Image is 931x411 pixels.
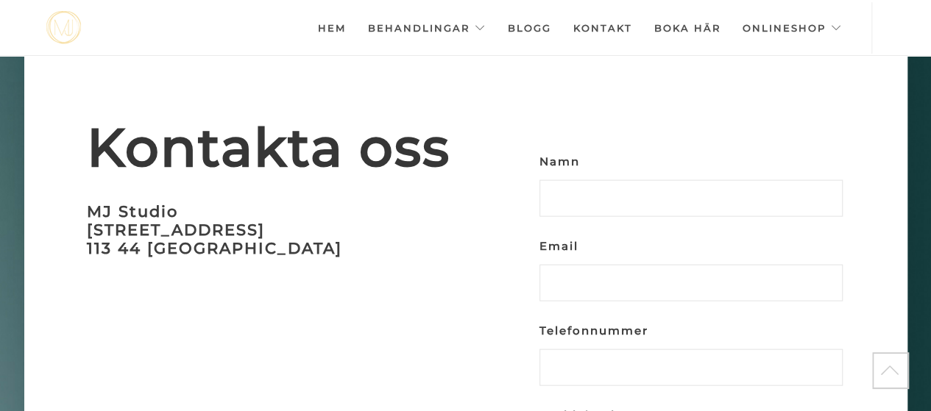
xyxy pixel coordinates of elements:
a: Onlineshop [743,2,842,54]
a: mjstudio mjstudio mjstudio [46,11,81,44]
label: Email [539,235,843,316]
label: Namn [539,151,843,232]
a: Hem [318,2,346,54]
input: Namn [539,180,843,217]
input: Telefonnummer [539,349,843,386]
label: Telefonnummer [539,320,843,401]
a: Kontakt [573,2,632,54]
a: Boka här [654,2,721,54]
h3: MJ Studio [STREET_ADDRESS] 113 44 [GEOGRAPHIC_DATA] [87,202,466,257]
img: mjstudio [46,11,81,44]
input: Email [539,265,843,301]
a: Blogg [508,2,551,54]
span: Kontakta oss [87,121,466,173]
a: Behandlingar [368,2,486,54]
